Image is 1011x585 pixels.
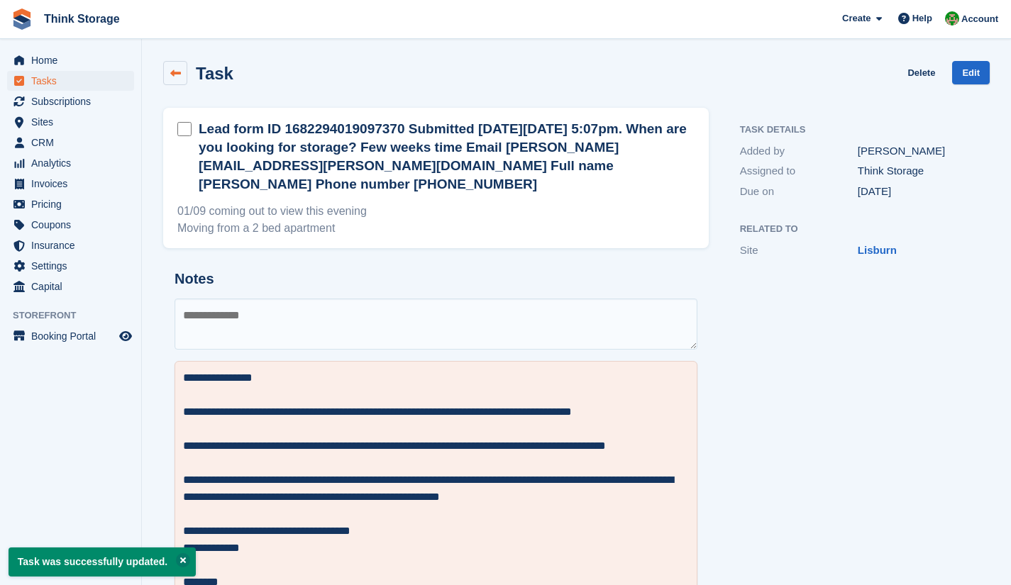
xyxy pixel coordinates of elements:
span: Pricing [31,194,116,214]
span: Settings [31,256,116,276]
div: Think Storage [858,163,976,179]
span: Capital [31,277,116,296]
span: CRM [31,133,116,152]
span: Insurance [31,235,116,255]
a: Edit [952,61,990,84]
h2: Task Details [740,125,976,135]
span: Sites [31,112,116,132]
div: Assigned to [740,163,858,179]
span: Analytics [31,153,116,173]
span: Help [912,11,932,26]
h2: Related to [740,224,976,235]
a: menu [7,50,134,70]
span: Create [842,11,871,26]
div: [DATE] [858,184,976,200]
span: Invoices [31,174,116,194]
div: 01/09 coming out to view this evening Moving from a 2 bed apartment [177,203,695,237]
p: Task was successfully updated. [9,547,196,576]
a: Delete [907,61,935,84]
a: menu [7,235,134,255]
a: menu [7,256,134,276]
a: menu [7,174,134,194]
h2: Task [196,64,233,83]
h2: Notes [175,271,697,287]
div: [PERSON_NAME] [858,143,976,160]
span: Tasks [31,71,116,91]
a: menu [7,215,134,235]
h2: Lead form ID 1682294019097370 Submitted [DATE][DATE] 5:07pm. When are you looking for storage? Fe... [199,120,695,194]
img: stora-icon-8386f47178a22dfd0bd8f6a31ec36ba5ce8667c1dd55bd0f319d3a0aa187defe.svg [11,9,33,30]
a: menu [7,153,134,173]
a: Preview store [117,328,134,345]
img: Sarah Mackie [945,11,959,26]
div: Due on [740,184,858,200]
a: menu [7,133,134,152]
span: Coupons [31,215,116,235]
a: menu [7,71,134,91]
div: Added by [740,143,858,160]
span: Subscriptions [31,91,116,111]
a: menu [7,277,134,296]
a: Lisburn [858,244,897,256]
span: Storefront [13,308,141,323]
a: Think Storage [38,7,126,30]
a: menu [7,194,134,214]
span: Booking Portal [31,326,116,346]
a: menu [7,91,134,111]
span: Home [31,50,116,70]
div: Site [740,243,858,259]
a: menu [7,112,134,132]
span: Account [961,12,998,26]
a: menu [7,326,134,346]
